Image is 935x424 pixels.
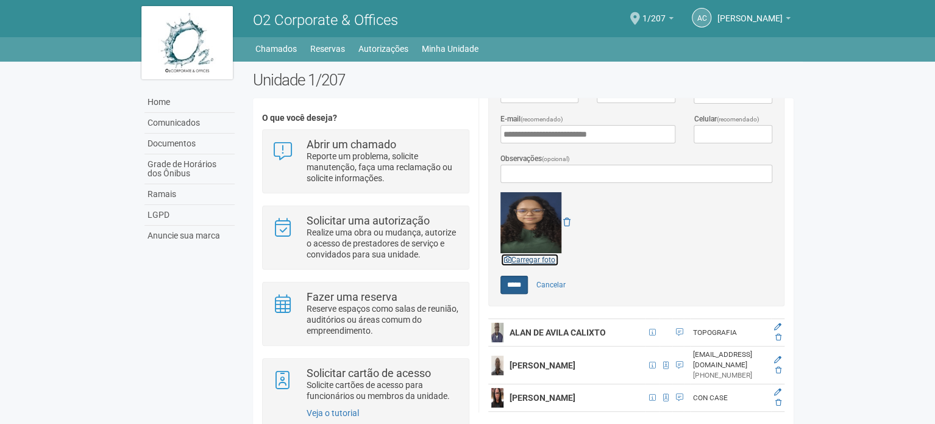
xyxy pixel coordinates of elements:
[521,116,563,123] span: (recomendado)
[358,40,408,57] a: Autorizações
[307,227,460,260] p: Realize uma obra ou mudança, autorize o acesso de prestadores de serviço e convidados para sua un...
[775,333,781,342] a: Excluir membro
[542,156,570,162] span: (opcional)
[717,15,791,25] a: [PERSON_NAME]
[307,151,460,184] p: Reporte um problema, solicite manutenção, faça uma reclamação ou solicite informações.
[141,6,233,79] img: logo.jpg
[491,356,503,375] img: user.png
[510,328,606,337] strong: ALAN DE AVILA CALIXTO
[775,398,781,407] a: Excluir membro
[491,323,503,342] img: user.png
[253,71,794,89] h2: Unidade 1/207
[500,192,561,253] img: GetFile
[717,2,783,23] span: Andréa Cunha
[500,153,570,165] label: Observações
[144,134,235,154] a: Documentos
[716,116,759,123] span: (recomendado)
[144,92,235,113] a: Home
[307,379,460,401] p: Solicite cartões de acesso para funcionários ou membros da unidade.
[693,328,768,338] div: TOPOGRAFIA
[774,356,781,364] a: Editar membro
[530,276,572,294] a: Cancelar
[144,205,235,226] a: LGPD
[307,367,431,379] strong: Solicitar cartão de acesso
[500,113,563,125] label: E-mail
[307,214,430,227] strong: Solicitar uma autorização
[310,40,345,57] a: Reservas
[491,388,503,408] img: user.png
[693,370,768,381] div: [PHONE_NUMBER]
[307,138,396,151] strong: Abrir um chamado
[144,113,235,134] a: Comunicados
[307,303,460,336] p: Reserve espaços como salas de reunião, auditórios ou áreas comum do empreendimento.
[563,217,571,227] a: Remover
[272,368,459,401] a: Solicitar cartão de acesso Solicite cartões de acesso para funcionários ou membros da unidade.
[272,139,459,184] a: Abrir um chamado Reporte um problema, solicite manutenção, faça uma reclamação ou solicite inform...
[642,2,666,23] span: 1/207
[510,361,575,370] strong: [PERSON_NAME]
[262,113,469,123] h4: O que você deseja?
[255,40,297,57] a: Chamados
[692,8,711,27] a: AC
[775,366,781,375] a: Excluir membro
[642,15,674,25] a: 1/207
[422,40,478,57] a: Minha Unidade
[500,253,559,267] a: Carregar foto
[253,12,398,29] span: O2 Corporate & Offices
[272,215,459,260] a: Solicitar uma autorização Realize uma obra ou mudança, autorize o acesso de prestadores de serviç...
[693,393,768,403] div: CON CASE
[774,323,781,331] a: Editar membro
[774,388,781,397] a: Editar membro
[144,184,235,205] a: Ramais
[510,393,575,403] strong: [PERSON_NAME]
[694,113,759,125] label: Celular
[307,290,397,303] strong: Fazer uma reserva
[307,408,359,418] a: Veja o tutorial
[272,292,459,336] a: Fazer uma reserva Reserve espaços como salas de reunião, auditórios ou áreas comum do empreendime...
[144,226,235,246] a: Anuncie sua marca
[144,154,235,184] a: Grade de Horários dos Ônibus
[693,350,768,370] div: [EMAIL_ADDRESS][DOMAIN_NAME]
